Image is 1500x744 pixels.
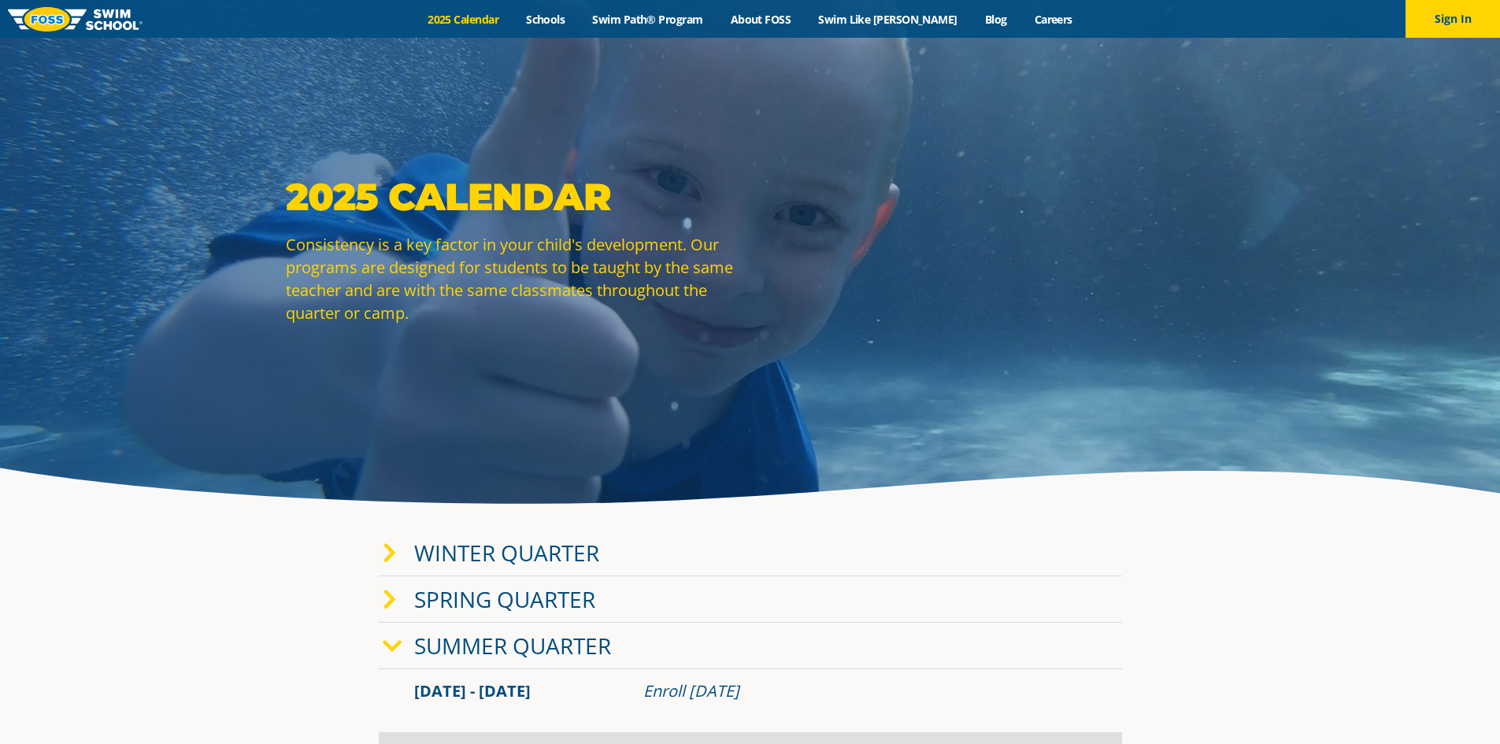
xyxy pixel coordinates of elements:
p: Consistency is a key factor in your child's development. Our programs are designed for students t... [286,233,743,324]
strong: 2025 Calendar [286,174,611,220]
a: About FOSS [717,12,805,27]
a: Schools [513,12,579,27]
a: Blog [971,12,1020,27]
img: FOSS Swim School Logo [8,7,143,31]
a: Summer Quarter [414,631,611,661]
a: Careers [1020,12,1086,27]
span: [DATE] - [DATE] [414,680,531,701]
a: Spring Quarter [414,584,595,614]
a: Swim Like [PERSON_NAME] [805,12,972,27]
div: Enroll [DATE] [643,680,1087,702]
a: 2025 Calendar [414,12,513,27]
a: Swim Path® Program [579,12,717,27]
a: Winter Quarter [414,538,599,568]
